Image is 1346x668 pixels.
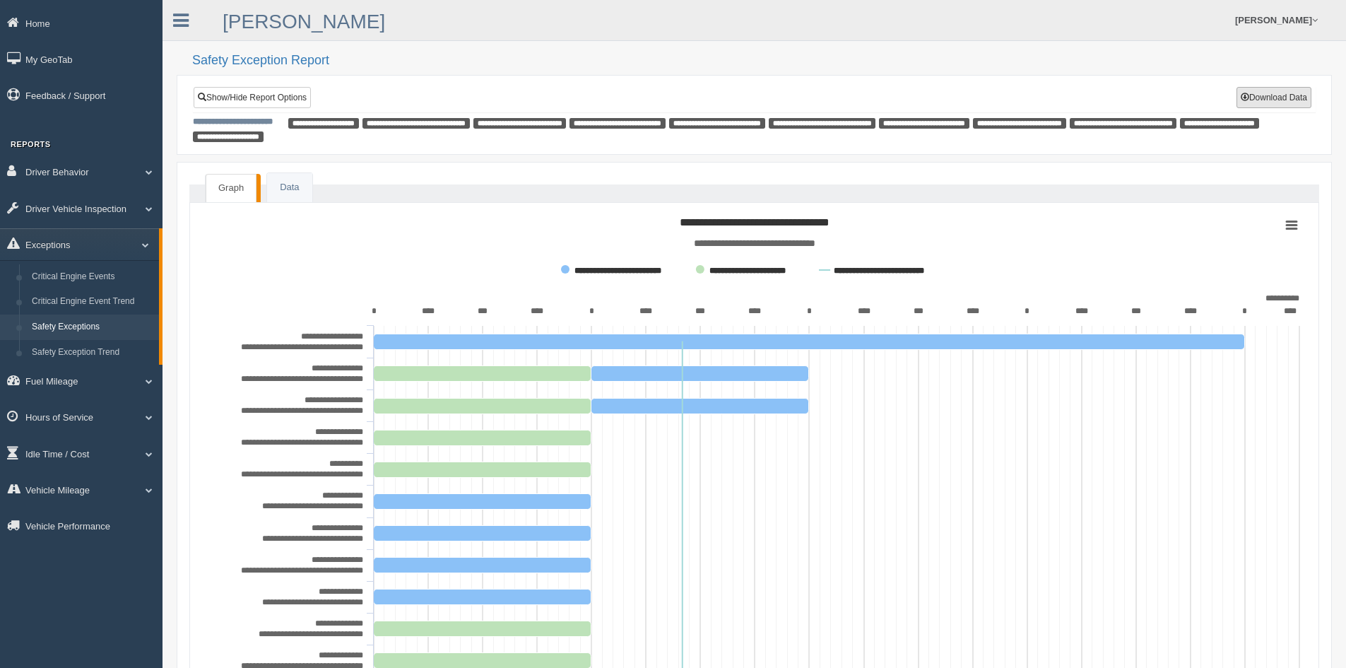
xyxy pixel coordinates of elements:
h2: Safety Exception Report [192,54,1332,68]
button: Download Data [1236,87,1311,108]
a: Safety Exception Trend [25,340,159,365]
a: Data [267,173,312,202]
a: Critical Engine Event Trend [25,289,159,315]
a: [PERSON_NAME] [223,11,385,33]
a: Safety Exceptions [25,315,159,340]
a: Graph [206,174,256,202]
a: Critical Engine Events [25,264,159,290]
a: Show/Hide Report Options [194,87,311,108]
